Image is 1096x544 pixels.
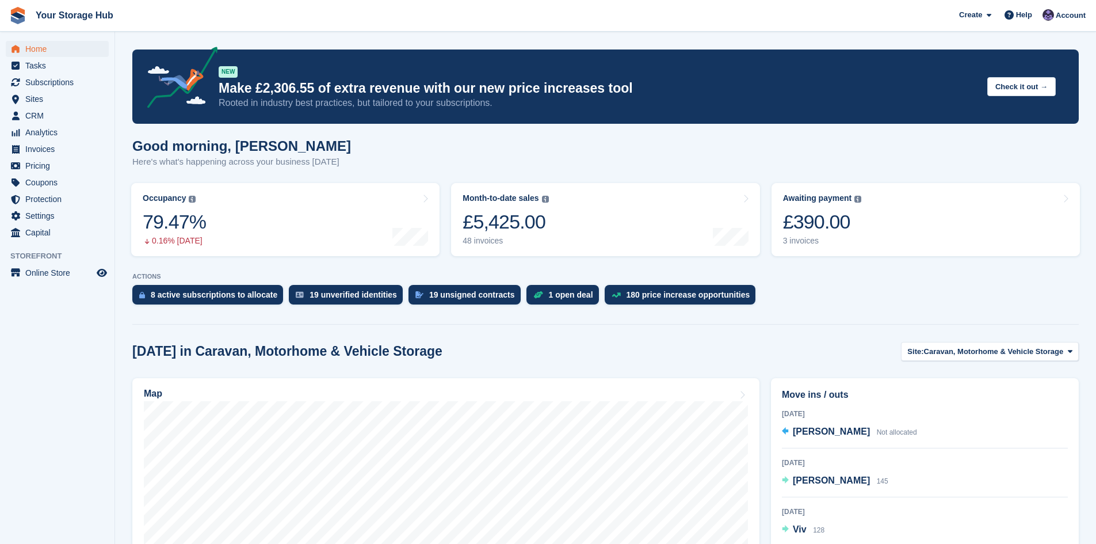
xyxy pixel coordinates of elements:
[219,80,978,97] p: Make £2,306.55 of extra revenue with our new price increases tool
[25,108,94,124] span: CRM
[6,58,109,74] a: menu
[463,210,548,234] div: £5,425.00
[25,41,94,57] span: Home
[877,477,888,485] span: 145
[6,225,109,241] a: menu
[189,196,196,203] img: icon-info-grey-7440780725fd019a000dd9b08b2336e03edf1995a4989e88bcd33f0948082b44.svg
[627,290,750,299] div: 180 price increase opportunities
[219,66,238,78] div: NEW
[6,41,109,57] a: menu
[854,196,861,203] img: icon-info-grey-7440780725fd019a000dd9b08b2336e03edf1995a4989e88bcd33f0948082b44.svg
[132,138,351,154] h1: Good morning, [PERSON_NAME]
[25,225,94,241] span: Capital
[526,285,605,310] a: 1 open deal
[907,346,923,357] span: Site:
[6,208,109,224] a: menu
[782,458,1068,468] div: [DATE]
[25,124,94,140] span: Analytics
[144,389,162,399] h2: Map
[463,236,548,246] div: 48 invoices
[10,250,114,262] span: Storefront
[813,526,824,534] span: 128
[6,158,109,174] a: menu
[132,155,351,169] p: Here's what's happening across your business [DATE]
[131,183,440,256] a: Occupancy 79.47% 0.16% [DATE]
[31,6,118,25] a: Your Storage Hub
[310,290,397,299] div: 19 unverified identities
[6,124,109,140] a: menu
[451,183,759,256] a: Month-to-date sales £5,425.00 48 invoices
[959,9,982,21] span: Create
[782,388,1068,402] h2: Move ins / outs
[783,210,862,234] div: £390.00
[1042,9,1054,21] img: Liam Beddard
[793,475,870,485] span: [PERSON_NAME]
[138,47,218,112] img: price-adjustments-announcement-icon-8257ccfd72463d97f412b2fc003d46551f7dbcb40ab6d574587a9cd5c0d94...
[782,523,824,538] a: Viv 128
[924,346,1064,357] span: Caravan, Motorhome & Vehicle Storage
[25,58,94,74] span: Tasks
[25,208,94,224] span: Settings
[132,273,1079,280] p: ACTIONS
[782,409,1068,419] div: [DATE]
[429,290,515,299] div: 19 unsigned contracts
[987,77,1056,96] button: Check it out →
[6,91,109,107] a: menu
[25,74,94,90] span: Subscriptions
[6,74,109,90] a: menu
[549,290,593,299] div: 1 open deal
[6,141,109,157] a: menu
[25,191,94,207] span: Protection
[6,191,109,207] a: menu
[143,236,206,246] div: 0.16% [DATE]
[139,291,145,299] img: active_subscription_to_allocate_icon-d502201f5373d7db506a760aba3b589e785aa758c864c3986d89f69b8ff3...
[6,265,109,281] a: menu
[132,285,289,310] a: 8 active subscriptions to allocate
[296,291,304,298] img: verify_identity-adf6edd0f0f0b5bbfe63781bf79b02c33cf7c696d77639b501bdc392416b5a36.svg
[1016,9,1032,21] span: Help
[132,344,442,359] h2: [DATE] in Caravan, Motorhome & Vehicle Storage
[25,141,94,157] span: Invoices
[605,285,762,310] a: 180 price increase opportunities
[219,97,978,109] p: Rooted in industry best practices, but tailored to your subscriptions.
[25,265,94,281] span: Online Store
[151,290,277,299] div: 8 active subscriptions to allocate
[143,193,186,203] div: Occupancy
[783,236,862,246] div: 3 invoices
[289,285,408,310] a: 19 unverified identities
[533,291,543,299] img: deal-1b604bf984904fb50ccaf53a9ad4b4a5d6e5aea283cecdc64d6e3604feb123c2.svg
[782,507,1068,517] div: [DATE]
[783,193,852,203] div: Awaiting payment
[6,108,109,124] a: menu
[415,291,423,298] img: contract_signature_icon-13c848040528278c33f63329250d36e43548de30e8caae1d1a13099fd9432cc5.svg
[542,196,549,203] img: icon-info-grey-7440780725fd019a000dd9b08b2336e03edf1995a4989e88bcd33f0948082b44.svg
[95,266,109,280] a: Preview store
[901,342,1079,361] button: Site: Caravan, Motorhome & Vehicle Storage
[612,292,621,298] img: price_increase_opportunities-93ffe204e8149a01c8c9dc8f82e8f89637d9d84a8eef4429ea346261dce0b2c0.svg
[782,425,917,440] a: [PERSON_NAME] Not allocated
[877,428,917,436] span: Not allocated
[6,174,109,191] a: menu
[793,524,807,534] span: Viv
[1056,10,1086,21] span: Account
[463,193,539,203] div: Month-to-date sales
[25,91,94,107] span: Sites
[408,285,526,310] a: 19 unsigned contracts
[9,7,26,24] img: stora-icon-8386f47178a22dfd0bd8f6a31ec36ba5ce8667c1dd55bd0f319d3a0aa187defe.svg
[143,210,206,234] div: 79.47%
[793,427,870,436] span: [PERSON_NAME]
[772,183,1080,256] a: Awaiting payment £390.00 3 invoices
[25,174,94,191] span: Coupons
[25,158,94,174] span: Pricing
[782,474,888,489] a: [PERSON_NAME] 145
